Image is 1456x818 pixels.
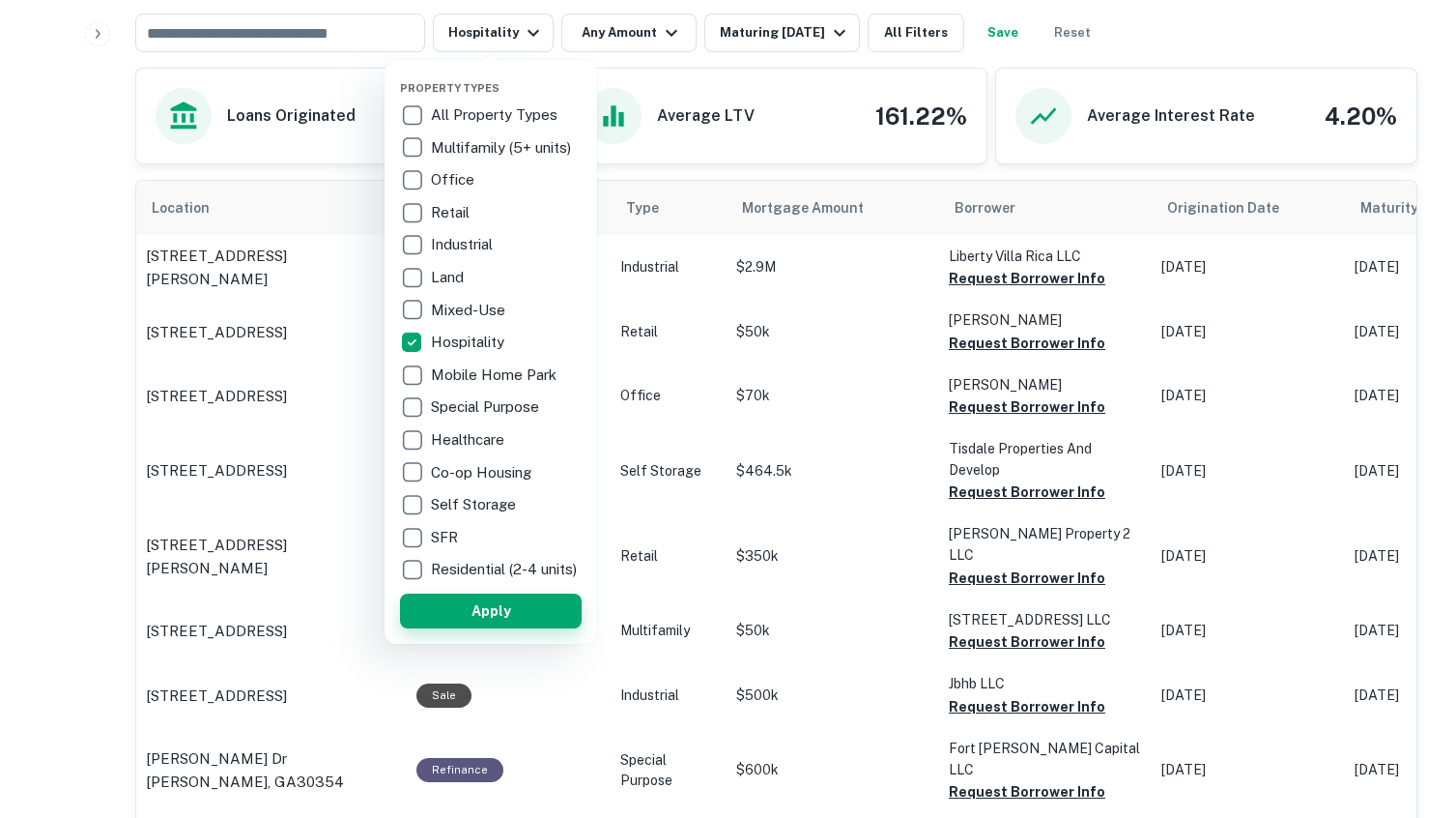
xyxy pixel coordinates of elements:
p: Industrial [431,233,497,256]
button: Apply [400,594,582,628]
p: Healthcare [431,428,508,452]
p: Multifamily (5+ units) [431,136,575,160]
p: Residential (2-4 units) [431,558,581,581]
p: Retail [431,201,473,224]
p: All Property Types [431,103,561,127]
p: Hospitality [431,331,508,354]
p: Land [431,266,468,289]
p: Special Purpose [431,395,543,419]
p: Mixed-Use [431,299,509,322]
p: Mobile Home Park [431,364,560,387]
p: Self Storage [431,493,520,516]
p: SFR [431,526,462,549]
span: Property Types [400,82,500,94]
p: Office [431,168,478,191]
p: Co-op Housing [431,461,535,484]
iframe: Chat Widget [1359,663,1456,756]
